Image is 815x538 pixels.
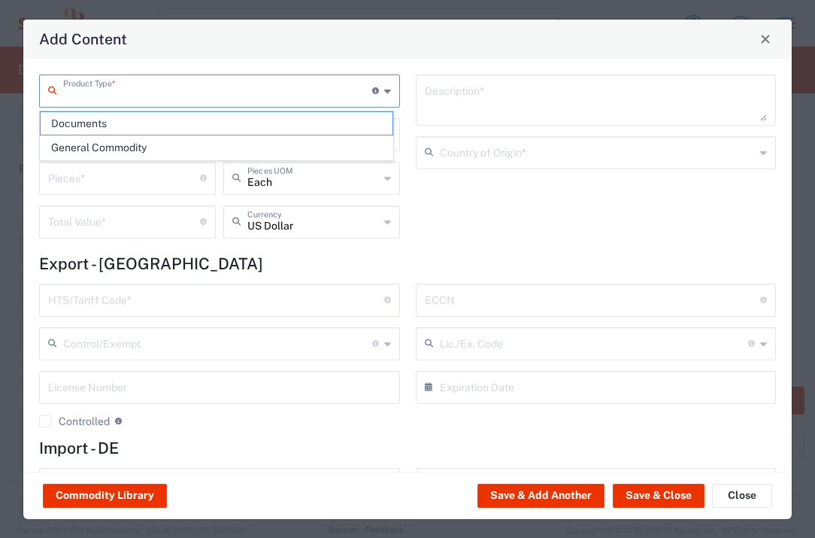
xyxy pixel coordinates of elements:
button: Close [755,29,776,50]
button: Commodity Library [43,484,167,508]
label: Controlled [39,415,110,427]
h4: Add Content [39,28,127,50]
button: Save & Close [613,484,704,508]
span: General Commodity [41,136,392,160]
h4: Import - DE [39,439,776,457]
h4: Export - [GEOGRAPHIC_DATA] [39,254,776,273]
button: Close [712,484,772,508]
span: Documents [41,112,392,135]
button: Save & Add Another [477,484,604,508]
